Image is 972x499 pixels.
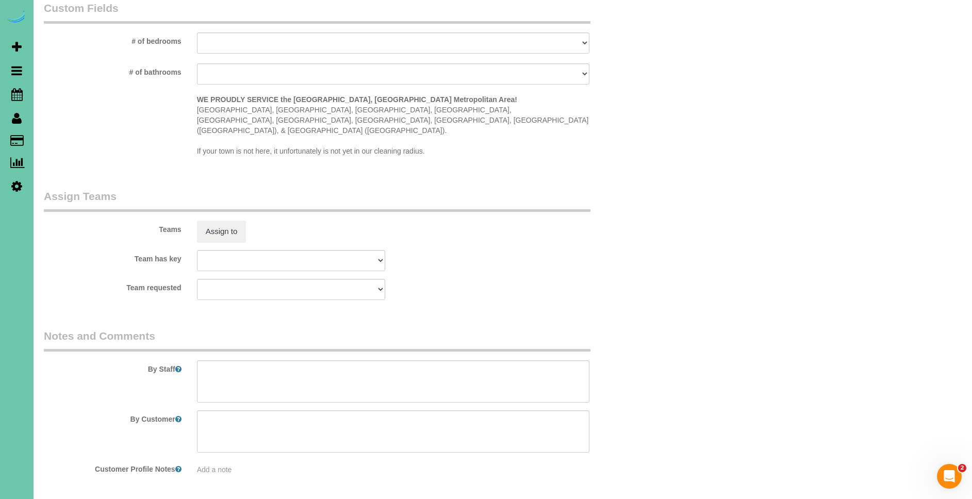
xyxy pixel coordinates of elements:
[44,1,590,24] legend: Custom Fields
[36,279,189,293] label: Team requested
[197,94,589,156] p: [GEOGRAPHIC_DATA], [GEOGRAPHIC_DATA], [GEOGRAPHIC_DATA], [GEOGRAPHIC_DATA], [GEOGRAPHIC_DATA], [G...
[197,95,517,104] strong: WE PROUDLY SERVICE the [GEOGRAPHIC_DATA], [GEOGRAPHIC_DATA] Metropolitan Area!
[36,250,189,264] label: Team has key
[36,63,189,77] label: # of bathrooms
[44,328,590,352] legend: Notes and Comments
[197,465,232,474] span: Add a note
[197,221,246,242] button: Assign to
[958,464,966,472] span: 2
[36,32,189,46] label: # of bedrooms
[44,189,590,212] legend: Assign Teams
[6,10,27,25] img: Automaid Logo
[36,460,189,474] label: Customer Profile Notes
[36,360,189,374] label: By Staff
[36,221,189,235] label: Teams
[937,464,962,489] iframe: Intercom live chat
[36,410,189,424] label: By Customer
